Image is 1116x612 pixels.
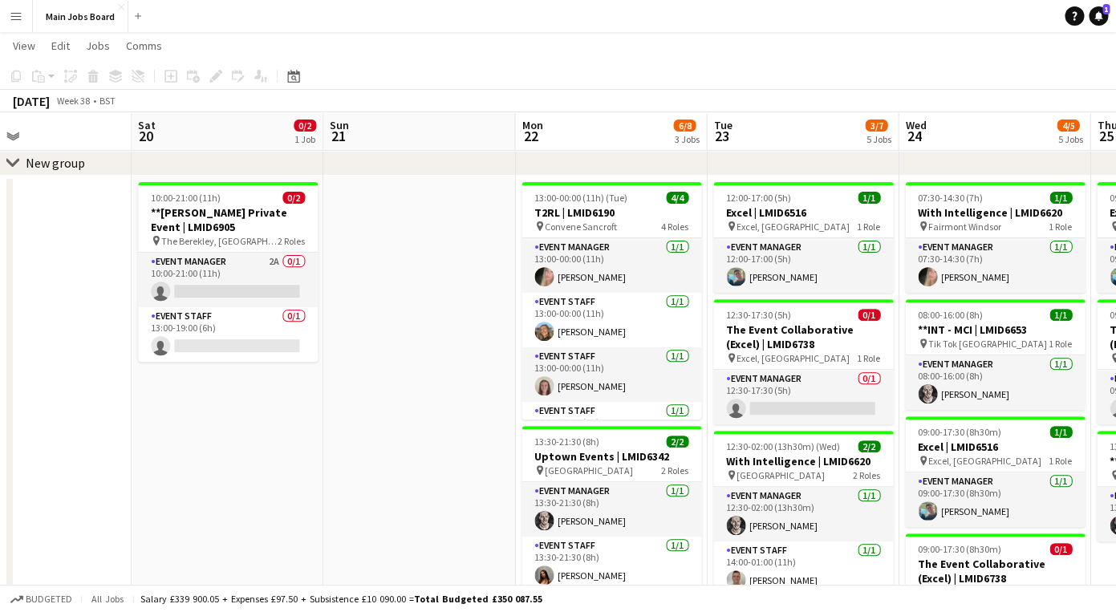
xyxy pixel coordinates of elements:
span: Tik Tok [GEOGRAPHIC_DATA] [928,338,1047,350]
span: 1/1 [1049,426,1072,438]
a: Jobs [79,35,116,56]
span: Fairmont Windsor [928,221,1001,233]
app-card-role: Event Manager1/108:00-16:00 (8h)[PERSON_NAME] [905,355,1085,410]
span: 10:00-21:00 (11h) [151,192,221,204]
span: 4 Roles [661,221,688,233]
app-card-role: Event Staff0/113:00-19:00 (6h) [138,307,318,362]
app-job-card: 09:00-17:30 (8h30m)1/1Excel | LMID6516 Excel, [GEOGRAPHIC_DATA]1 RoleEvent Manager1/109:00-17:30 ... [905,416,1085,527]
app-card-role: Event Manager1/113:00-00:00 (11h)[PERSON_NAME] [521,238,701,293]
app-job-card: 07:30-14:30 (7h)1/1With Intelligence | LMID6620 Fairmont Windsor1 RoleEvent Manager1/107:30-14:30... [905,182,1085,293]
span: 3/7 [865,120,887,132]
app-job-card: 13:30-21:30 (8h)2/2Uptown Events | LMID6342 [GEOGRAPHIC_DATA]2 RolesEvent Manager1/113:30-21:30 (... [521,426,701,591]
app-job-card: 13:00-00:00 (11h) (Tue)4/4T2RL | LMID6190 Convene Sancroft4 RolesEvent Manager1/113:00-00:00 (11h... [521,182,701,419]
h3: T2RL | LMID6190 [521,205,701,220]
span: 2/2 [666,436,688,448]
span: Edit [51,39,70,53]
h3: With Intelligence | LMID6620 [713,454,893,468]
span: 1 Role [1049,221,1072,233]
div: BST [99,95,116,107]
span: View [13,39,35,53]
div: 12:30-02:00 (13h30m) (Wed)2/2With Intelligence | LMID6620 [GEOGRAPHIC_DATA]2 RolesEvent Manager1/... [713,431,893,596]
span: Budgeted [26,594,72,605]
button: Budgeted [8,590,75,608]
span: 13:30-21:30 (8h) [534,436,599,448]
app-card-role: Event Staff1/116:00-22:00 (6h) [521,402,701,456]
span: [GEOGRAPHIC_DATA] [737,469,825,481]
h3: **INT - MCI | LMID6653 [905,322,1085,337]
span: 12:30-17:30 (5h) [726,309,791,321]
span: Convene Sancroft [545,221,617,233]
span: 0/1 [1049,543,1072,555]
app-card-role: Event Manager1/107:30-14:30 (7h)[PERSON_NAME] [905,238,1085,293]
div: 3 Jobs [674,133,699,145]
app-card-role: Event Manager1/112:00-17:00 (5h)[PERSON_NAME] [713,238,893,293]
h3: Excel | LMID6516 [713,205,893,220]
a: 1 [1089,6,1108,26]
span: 07:30-14:30 (7h) [918,192,983,204]
span: Tue [713,118,732,132]
app-job-card: 12:00-17:00 (5h)1/1Excel | LMID6516 Excel, [GEOGRAPHIC_DATA]1 RoleEvent Manager1/112:00-17:00 (5h... [713,182,893,293]
div: 1 Job [294,133,315,145]
h3: **[PERSON_NAME] Private Event | LMID6905 [138,205,318,234]
app-card-role: Event Staff1/113:30-21:30 (8h)[PERSON_NAME] [521,537,701,591]
span: 24 [903,127,926,145]
span: The Berekley, [GEOGRAPHIC_DATA] [161,235,278,247]
app-card-role: Event Manager2A0/110:00-21:00 (11h) [138,253,318,307]
div: Salary £339 900.05 + Expenses £97.50 + Subsistence £10 090.00 = [140,593,542,605]
span: 09:00-17:30 (8h30m) [918,543,1001,555]
button: Main Jobs Board [33,1,128,32]
span: Comms [126,39,162,53]
span: 20 [136,127,156,145]
span: 09:00-17:30 (8h30m) [918,426,1001,438]
span: 1 Role [1049,338,1072,350]
app-card-role: Event Manager1/112:30-02:00 (13h30m)[PERSON_NAME] [713,487,893,541]
app-card-role: Event Manager1/109:00-17:30 (8h30m)[PERSON_NAME] [905,472,1085,527]
span: 1 Role [1049,455,1072,467]
span: 1 Role [857,352,880,364]
span: 0/2 [282,192,305,204]
h3: Uptown Events | LMID6342 [521,449,701,464]
span: 4/5 [1057,120,1079,132]
span: 2 Roles [661,464,688,476]
span: 2 Roles [278,235,305,247]
app-job-card: 10:00-21:00 (11h)0/2**[PERSON_NAME] Private Event | LMID6905 The Berekley, [GEOGRAPHIC_DATA]2 Rol... [138,182,318,362]
app-card-role: Event Staff1/113:00-00:00 (11h)[PERSON_NAME] [521,293,701,347]
span: All jobs [88,593,127,605]
h3: The Event Collaborative (Excel) | LMID6738 [713,322,893,351]
span: Mon [521,118,542,132]
div: New group [26,155,85,171]
span: 22 [519,127,542,145]
div: 5 Jobs [1057,133,1082,145]
span: 1/1 [858,192,880,204]
span: Excel, [GEOGRAPHIC_DATA] [737,221,850,233]
span: 0/2 [294,120,316,132]
span: 1 [1102,4,1110,14]
span: 23 [711,127,732,145]
span: 0/1 [858,309,880,321]
h3: With Intelligence | LMID6620 [905,205,1085,220]
h3: Excel | LMID6516 [905,440,1085,454]
span: Total Budgeted £350 087.55 [414,593,542,605]
span: 2/2 [858,440,880,452]
app-card-role: Event Staff1/113:00-00:00 (11h)[PERSON_NAME] [521,347,701,402]
span: 1/1 [1049,309,1072,321]
span: Week 38 [53,95,93,107]
span: 08:00-16:00 (8h) [918,309,983,321]
a: Comms [120,35,168,56]
app-card-role: Event Manager1/113:30-21:30 (8h)[PERSON_NAME] [521,482,701,537]
span: 4/4 [666,192,688,204]
app-card-role: Event Staff1/114:00-01:00 (11h)[PERSON_NAME] [713,541,893,596]
h3: The Event Collaborative (Excel) | LMID6738 [905,557,1085,586]
app-job-card: 08:00-16:00 (8h)1/1**INT - MCI | LMID6653 Tik Tok [GEOGRAPHIC_DATA]1 RoleEvent Manager1/108:00-16... [905,299,1085,410]
span: [GEOGRAPHIC_DATA] [545,464,633,476]
span: Sun [330,118,349,132]
span: 1/1 [1049,192,1072,204]
app-job-card: 12:30-17:30 (5h)0/1The Event Collaborative (Excel) | LMID6738 Excel, [GEOGRAPHIC_DATA]1 RoleEvent... [713,299,893,424]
